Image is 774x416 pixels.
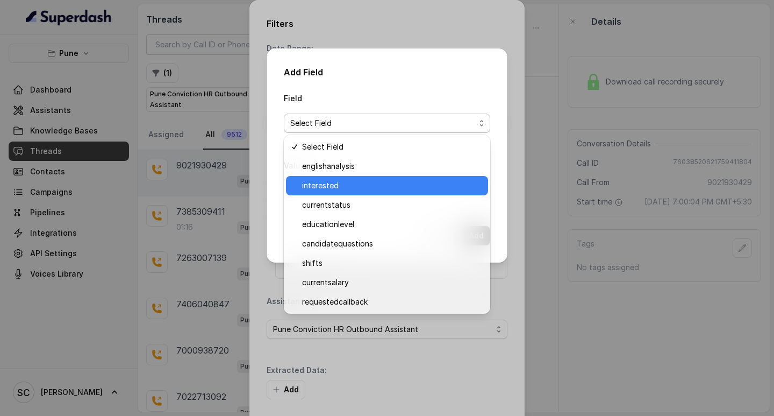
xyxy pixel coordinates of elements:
span: currentsalary [302,276,482,289]
button: Select Field [284,114,490,133]
span: currentstatus [302,199,482,211]
span: Select Field [302,140,482,153]
span: requestedcallback [302,295,482,308]
span: Select Field [290,117,475,130]
div: Select Field [284,135,490,314]
span: englishanalysis [302,160,482,173]
span: educationlevel [302,218,482,231]
span: shifts [302,257,482,270]
span: interested [302,179,482,192]
span: candidatequestions [302,237,482,250]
